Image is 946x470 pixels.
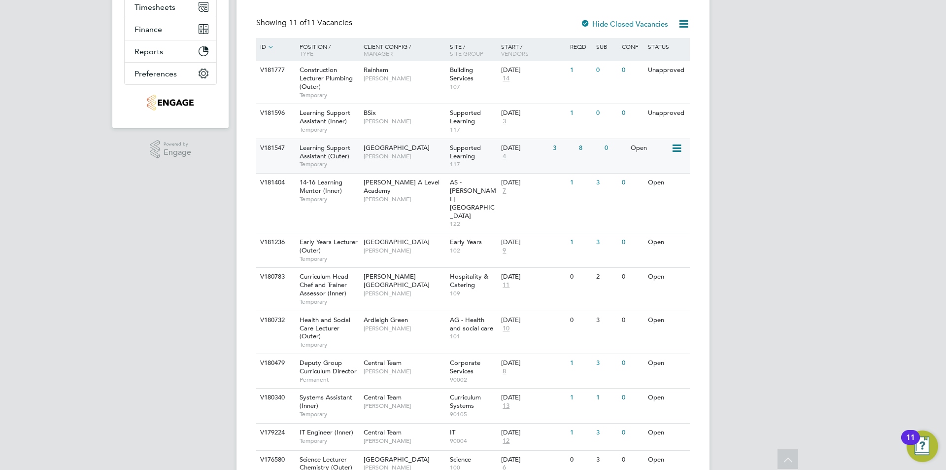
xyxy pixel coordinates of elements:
[300,359,357,375] span: Deputy Group Curriculum Director
[450,428,455,436] span: IT
[364,108,376,117] span: BSix
[450,316,493,332] span: AG - Health and social care
[150,140,192,159] a: Powered byEngage
[568,104,593,122] div: 1
[300,316,350,341] span: Health and Social Care Lecturer (Outer)
[364,272,430,289] span: [PERSON_NAME][GEOGRAPHIC_DATA]
[364,152,445,160] span: [PERSON_NAME]
[258,174,292,192] div: V181404
[450,376,497,384] span: 90002
[594,268,619,286] div: 2
[300,428,353,436] span: IT Engineer (Inner)
[619,233,645,252] div: 0
[450,410,497,418] span: 90105
[364,49,393,57] span: Manager
[619,174,645,192] div: 0
[594,311,619,329] div: 3
[594,104,619,122] div: 0
[300,437,359,445] span: Temporary
[147,95,193,110] img: jambo-logo-retina.png
[619,354,645,372] div: 0
[364,402,445,410] span: [PERSON_NAME]
[645,38,688,55] div: Status
[501,109,565,117] div: [DATE]
[258,354,292,372] div: V180479
[450,359,480,375] span: Corporate Services
[645,311,688,329] div: Open
[450,332,497,340] span: 101
[364,437,445,445] span: [PERSON_NAME]
[256,18,354,28] div: Showing
[628,139,671,157] div: Open
[364,393,402,401] span: Central Team
[300,272,348,297] span: Curriculum Head Chef and Trainer Assessor (Inner)
[364,316,408,324] span: Ardleigh Green
[501,429,565,437] div: [DATE]
[501,273,565,281] div: [DATE]
[576,139,602,157] div: 8
[450,144,481,160] span: Supported Learning
[450,49,483,57] span: Site Group
[568,389,593,407] div: 1
[501,359,565,367] div: [DATE]
[645,104,688,122] div: Unapproved
[450,289,497,297] span: 109
[568,233,593,252] div: 1
[619,451,645,469] div: 0
[594,354,619,372] div: 3
[450,160,497,168] span: 117
[289,18,306,28] span: 11 of
[135,2,175,12] span: Timesheets
[501,49,529,57] span: Vendors
[258,233,292,252] div: V181236
[300,341,359,349] span: Temporary
[300,66,353,91] span: Construction Lecturer Plumbing (Outer)
[258,268,292,286] div: V180783
[135,47,163,56] span: Reports
[550,139,576,157] div: 3
[594,38,619,55] div: Sub
[364,247,445,254] span: [PERSON_NAME]
[619,424,645,442] div: 0
[501,325,511,333] span: 10
[501,456,565,464] div: [DATE]
[594,174,619,192] div: 3
[258,424,292,442] div: V179224
[361,38,447,62] div: Client Config /
[501,238,565,247] div: [DATE]
[450,178,496,220] span: AS - [PERSON_NAME][GEOGRAPHIC_DATA]
[258,104,292,122] div: V181596
[602,139,628,157] div: 0
[619,38,645,55] div: Conf
[501,247,507,255] span: 9
[501,437,511,445] span: 12
[300,410,359,418] span: Temporary
[645,233,688,252] div: Open
[907,431,938,462] button: Open Resource Center, 11 new notifications
[568,311,593,329] div: 0
[501,281,511,289] span: 11
[619,104,645,122] div: 0
[164,140,191,148] span: Powered by
[364,289,445,297] span: [PERSON_NAME]
[300,178,342,195] span: 14-16 Learning Mentor (Inner)
[364,74,445,82] span: [PERSON_NAME]
[258,311,292,329] div: V180732
[501,367,507,376] span: 8
[580,19,668,29] label: Hide Closed Vacancies
[450,393,481,410] span: Curriculum Systems
[568,268,593,286] div: 0
[300,49,313,57] span: Type
[450,126,497,134] span: 117
[450,247,497,254] span: 102
[300,160,359,168] span: Temporary
[594,389,619,407] div: 1
[501,117,507,126] span: 3
[568,61,593,79] div: 1
[501,74,511,83] span: 14
[568,38,593,55] div: Reqd
[501,402,511,410] span: 13
[300,195,359,203] span: Temporary
[300,126,359,134] span: Temporary
[594,424,619,442] div: 3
